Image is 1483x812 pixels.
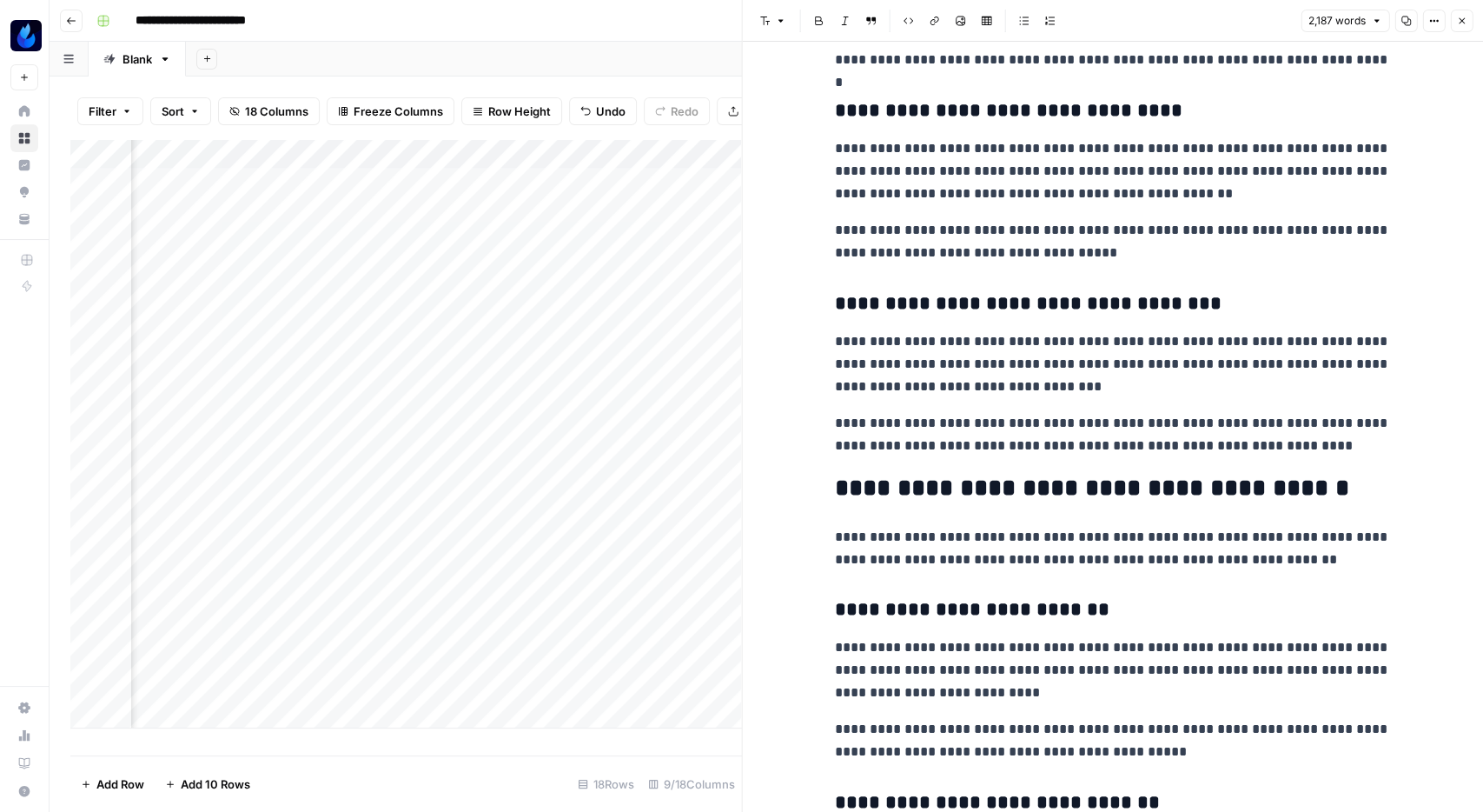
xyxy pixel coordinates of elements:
[569,97,637,125] button: Undo
[671,103,698,120] span: Redo
[1301,10,1389,32] button: 2,187 words
[77,97,143,125] button: Filter
[354,103,443,120] span: Freeze Columns
[1308,13,1366,29] span: 2,187 words
[571,770,641,798] div: 18 Rows
[10,20,42,51] img: AgentFire Content Logo
[10,14,38,57] button: Workspace: AgentFire Content
[644,97,710,125] button: Redo
[10,749,38,777] a: Learning Hub
[150,97,211,125] button: Sort
[461,97,562,125] button: Row Height
[10,151,38,179] a: Insights
[10,777,38,805] button: Help + Support
[10,124,38,152] a: Browse
[155,770,261,798] button: Add 10 Rows
[641,770,742,798] div: 9/18 Columns
[96,775,144,793] span: Add Row
[10,178,38,206] a: Opportunities
[89,103,116,120] span: Filter
[327,97,454,125] button: Freeze Columns
[70,770,155,798] button: Add Row
[218,97,320,125] button: 18 Columns
[10,205,38,233] a: Your Data
[162,103,184,120] span: Sort
[181,775,250,793] span: Add 10 Rows
[10,722,38,749] a: Usage
[488,103,551,120] span: Row Height
[10,694,38,722] a: Settings
[245,103,308,120] span: 18 Columns
[89,42,186,77] a: Blank
[596,103,626,120] span: Undo
[10,97,38,125] a: Home
[122,50,152,68] div: Blank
